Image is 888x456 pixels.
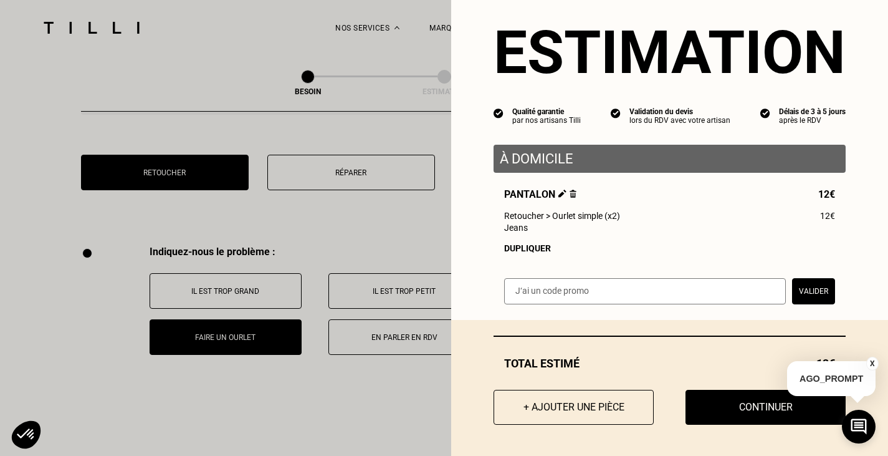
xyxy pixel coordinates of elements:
div: par nos artisans Tilli [512,116,581,125]
button: Valider [792,278,835,304]
span: Jeans [504,223,528,233]
span: 12€ [818,188,835,200]
span: 12€ [820,211,835,221]
input: J‘ai un code promo [504,278,786,304]
button: Continuer [685,390,846,425]
img: Supprimer [570,190,576,198]
button: X [866,357,879,371]
div: Total estimé [494,357,846,370]
img: Éditer [558,190,566,198]
div: Validation du devis [629,107,730,116]
p: AGO_PROMPT [787,361,876,396]
div: Qualité garantie [512,107,581,116]
div: Délais de 3 à 5 jours [779,107,846,116]
div: lors du RDV avec votre artisan [629,116,730,125]
p: À domicile [500,151,839,167]
img: icon list info [611,107,621,119]
section: Estimation [494,17,846,87]
span: Pantalon [504,188,576,200]
img: icon list info [760,107,770,119]
div: Dupliquer [504,243,835,253]
button: + Ajouter une pièce [494,390,654,425]
img: icon list info [494,107,504,119]
div: après le RDV [779,116,846,125]
span: Retoucher > Ourlet simple (x2) [504,211,620,221]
